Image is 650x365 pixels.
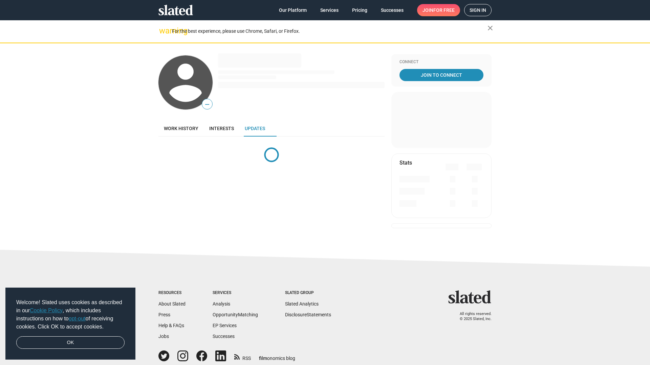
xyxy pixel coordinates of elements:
div: Connect [399,59,483,65]
a: Cookie Policy [30,308,63,313]
a: EP Services [213,323,237,328]
div: Slated Group [285,290,331,296]
span: — [202,100,212,109]
span: Services [320,4,339,16]
a: Pricing [347,4,373,16]
a: Successes [213,334,235,339]
span: film [259,356,267,361]
div: For the best experience, please use Chrome, Safari, or Firefox. [172,27,487,36]
a: DisclosureStatements [285,312,331,317]
span: Work history [164,126,198,131]
a: Analysis [213,301,230,307]
a: Successes [375,4,409,16]
div: cookieconsent [5,288,135,360]
a: dismiss cookie message [16,336,125,349]
span: Welcome! Slated uses cookies as described in our , which includes instructions on how to of recei... [16,298,125,331]
a: Jobs [158,334,169,339]
mat-card-title: Stats [399,159,412,166]
mat-icon: close [486,24,494,32]
a: OpportunityMatching [213,312,258,317]
span: Sign in [470,4,486,16]
span: Our Platform [279,4,307,16]
span: for free [433,4,455,16]
a: filmonomics blog [259,350,295,362]
a: Sign in [464,4,492,16]
a: RSS [234,351,251,362]
div: Resources [158,290,186,296]
a: Help & FAQs [158,323,184,328]
a: opt-out [69,316,86,321]
a: Press [158,312,170,317]
a: Services [315,4,344,16]
span: Pricing [352,4,367,16]
a: Work history [158,120,204,137]
a: About Slated [158,301,186,307]
a: Our Platform [274,4,312,16]
span: Successes [381,4,404,16]
span: Join To Connect [401,69,482,81]
span: Join [422,4,455,16]
a: Slated Analytics [285,301,319,307]
span: Updates [245,126,265,131]
a: Joinfor free [417,4,460,16]
a: Interests [204,120,239,137]
p: All rights reserved. © 2025 Slated, Inc. [453,312,492,321]
mat-icon: warning [159,27,167,35]
div: Services [213,290,258,296]
span: Interests [209,126,234,131]
a: Join To Connect [399,69,483,81]
a: Updates [239,120,270,137]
